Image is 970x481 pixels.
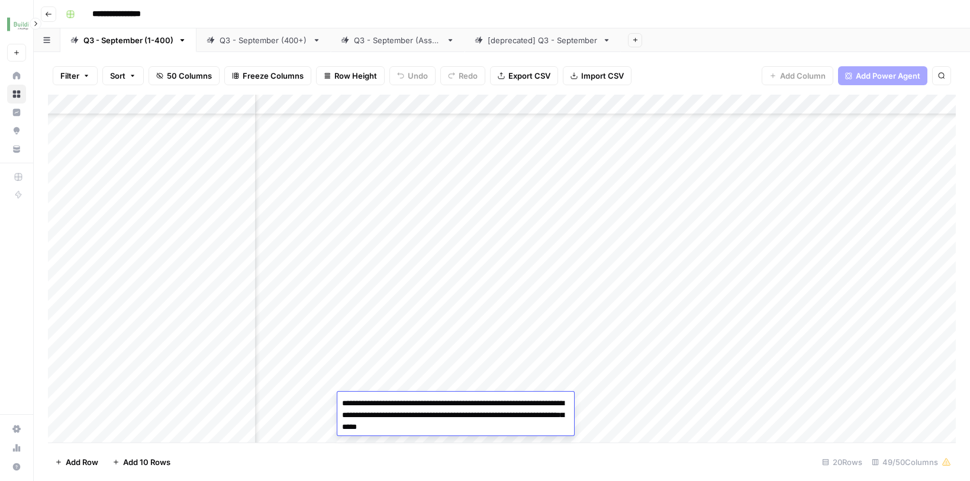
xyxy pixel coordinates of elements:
button: Add Row [48,453,105,472]
a: Q3 - September (1-400) [60,28,196,52]
a: Insights [7,103,26,122]
a: Settings [7,419,26,438]
div: 20 Rows [817,453,867,472]
span: Sort [110,70,125,82]
span: Redo [459,70,478,82]
a: Your Data [7,140,26,159]
button: Sort [102,66,144,85]
a: Usage [7,438,26,457]
a: Q3 - September (Assn.) [331,28,465,52]
button: Freeze Columns [224,66,311,85]
button: Filter [53,66,98,85]
a: Opportunities [7,121,26,140]
button: Add 10 Rows [105,453,178,472]
span: Freeze Columns [243,70,304,82]
a: Browse [7,85,26,104]
span: Export CSV [508,70,550,82]
button: Row Height [316,66,385,85]
button: 50 Columns [149,66,220,85]
button: Add Column [762,66,833,85]
span: Add 10 Rows [123,456,170,468]
div: Q3 - September (1-400) [83,34,173,46]
div: 49/50 Columns [867,453,956,472]
button: Export CSV [490,66,558,85]
span: Undo [408,70,428,82]
a: Home [7,66,26,85]
button: Redo [440,66,485,85]
button: Import CSV [563,66,631,85]
img: Buildium Logo [7,14,28,35]
span: Import CSV [581,70,624,82]
span: Row Height [334,70,377,82]
span: Add Power Agent [856,70,920,82]
a: [deprecated] Q3 - September [465,28,621,52]
button: Help + Support [7,457,26,476]
span: Add Row [66,456,98,468]
span: Filter [60,70,79,82]
button: Add Power Agent [838,66,927,85]
div: [deprecated] Q3 - September [488,34,598,46]
a: Q3 - September (400+) [196,28,331,52]
div: Q3 - September (Assn.) [354,34,442,46]
div: Q3 - September (400+) [220,34,308,46]
button: Workspace: Buildium [7,9,26,39]
span: 50 Columns [167,70,212,82]
button: Undo [389,66,436,85]
span: Add Column [780,70,826,82]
